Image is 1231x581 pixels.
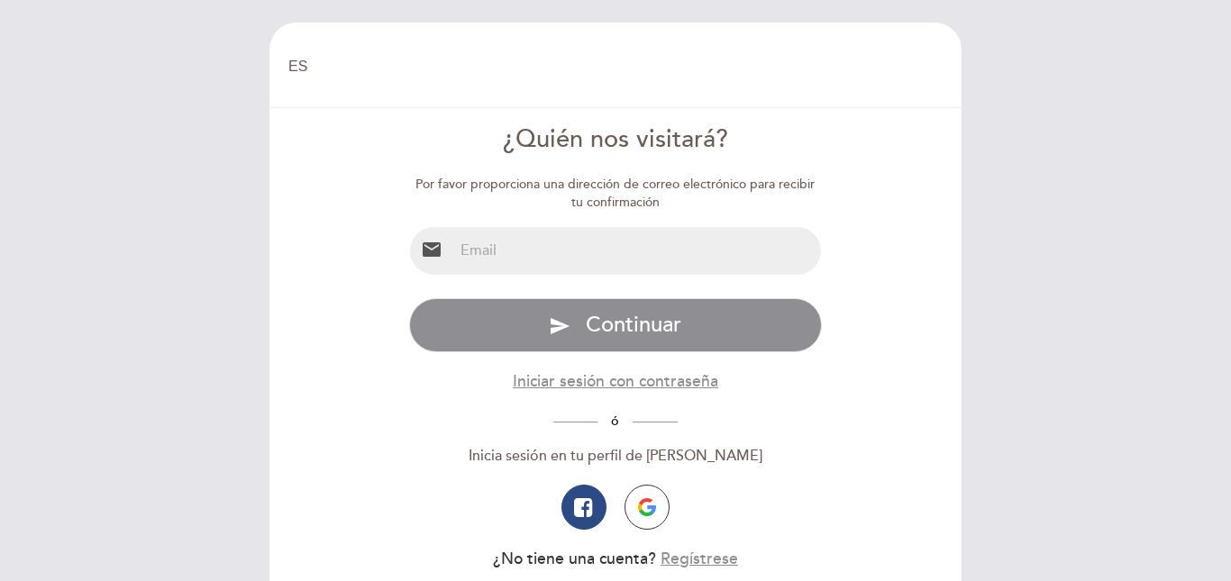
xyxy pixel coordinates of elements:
[421,239,442,260] i: email
[409,176,823,212] div: Por favor proporciona una dirección de correo electrónico para recibir tu confirmación
[597,413,633,429] span: ó
[493,549,656,568] span: ¿No tiene una cuenta?
[409,446,823,467] div: Inicia sesión en tu perfil de [PERSON_NAME]
[586,312,681,338] span: Continuar
[661,548,738,570] button: Regístrese
[409,123,823,158] div: ¿Quién nos visitará?
[638,498,656,516] img: icon-google.png
[513,370,718,393] button: Iniciar sesión con contraseña
[453,227,822,275] input: Email
[409,298,823,352] button: send Continuar
[549,315,570,337] i: send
